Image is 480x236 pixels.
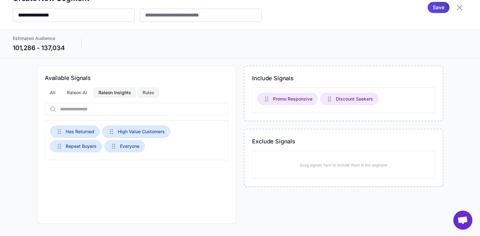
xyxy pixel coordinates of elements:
span: High Value Customers [118,128,165,135]
span: Repeat Buyers [66,143,97,150]
div: Estimated Audience [13,35,69,42]
span: Save [433,2,444,13]
h3: Available Signals [45,74,228,82]
div: 101,286 - 137,034 [13,43,69,53]
span: Has Returned [66,128,94,135]
span: Promo Responsive [273,95,312,102]
span: Discount Seekers [336,95,373,102]
h3: Exclude Signals [252,137,435,146]
div: All [45,87,61,98]
div: Raleon AI [62,87,92,98]
div: Raleon Insights [93,87,136,98]
div: Rules [137,87,159,98]
div: Open chat [453,211,472,230]
p: Drag signals here to include them in the segment [300,162,387,168]
span: Everyone [120,143,139,150]
h3: Include Signals [252,74,435,82]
